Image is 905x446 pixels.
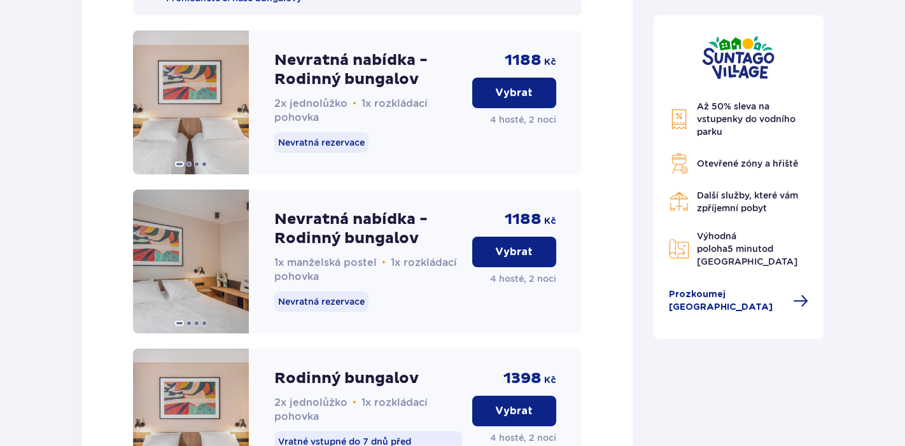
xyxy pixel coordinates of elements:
[353,396,356,409] span: •
[697,190,798,213] span: Další služby, které vám zpříjemní pobyt
[505,51,542,70] p: 1188
[669,288,786,314] span: Prozkoumej [GEOGRAPHIC_DATA]
[669,192,689,212] img: Ikona restaurace
[274,396,347,408] span: 2x jednolůžko
[274,97,347,109] span: 2x jednolůžko
[133,190,249,333] img: Nevratná nabídka - Rodinný bungalov
[472,78,556,108] button: Vybrat
[669,239,689,259] img: Ikona mapy
[544,56,556,69] p: Kč
[702,36,775,80] img: Vesnice Suntago
[669,153,689,174] img: Ikona grilu
[490,113,556,126] p: 4 hosté, 2 noci
[472,396,556,426] button: Vybrat
[697,158,798,169] span: Otevřené zóny a hřiště
[544,374,556,387] p: Kč
[472,237,556,267] button: Vybrat
[544,215,556,228] p: Kč
[490,431,556,444] p: 4 hosté, 2 noci
[505,210,542,229] p: 1188
[274,256,377,268] span: 1x manželská postel
[274,51,462,89] p: Nevratná nabídka - Rodinný bungalov
[495,245,533,259] p: Vybrat
[727,244,762,254] span: 5 minut
[274,291,368,312] p: Nevratná rezervace
[274,369,419,388] p: Rodinný bungalov
[495,86,533,100] p: Vybrat
[274,210,462,248] p: Nevratná nabídka - Rodinný bungalov
[669,109,689,130] img: Ikona slevy
[353,97,356,110] span: •
[382,256,386,269] span: •
[669,288,809,314] a: Prozkoumej [GEOGRAPHIC_DATA]
[274,132,368,153] p: Nevratná rezervace
[697,101,796,137] span: Až 50% sleva na vstupenky do vodního parku
[490,272,556,285] p: 4 hosté, 2 noci
[503,369,542,388] p: 1398
[697,231,797,267] span: Výhodná poloha od [GEOGRAPHIC_DATA]
[133,31,249,174] img: Nevratná nabídka - Rodinný bungalov
[495,404,533,418] p: Vybrat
